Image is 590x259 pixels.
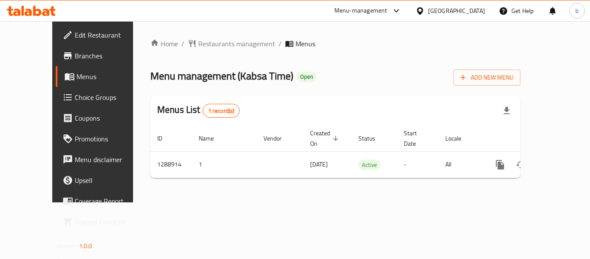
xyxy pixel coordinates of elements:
[575,6,578,16] span: b
[199,133,225,144] span: Name
[438,151,483,178] td: All
[75,217,144,227] span: Grocery Checklist
[75,113,144,123] span: Coupons
[56,170,151,191] a: Upsell
[150,66,293,86] span: Menu management ( Kabsa Time )
[511,154,531,175] button: Change Status
[75,51,144,61] span: Branches
[56,149,151,170] a: Menu disclaimer
[75,92,144,102] span: Choice Groups
[79,240,92,252] span: 1.0.0
[295,38,315,49] span: Menus
[75,196,144,206] span: Coverage Report
[263,133,293,144] span: Vendor
[56,211,151,232] a: Grocery Checklist
[192,151,257,178] td: 1
[490,154,511,175] button: more
[75,175,144,185] span: Upsell
[150,125,580,178] table: enhanced table
[157,103,240,118] h2: Menus List
[428,6,485,16] div: [GEOGRAPHIC_DATA]
[310,159,328,170] span: [DATE]
[157,133,174,144] span: ID
[56,25,151,45] a: Edit Restaurant
[56,191,151,211] a: Coverage Report
[334,6,387,16] div: Menu-management
[150,38,178,49] a: Home
[460,72,514,83] span: Add New Menu
[56,66,151,87] a: Menus
[397,151,438,178] td: -
[56,128,151,149] a: Promotions
[297,72,317,82] div: Open
[358,160,381,170] div: Active
[279,38,282,49] li: /
[56,108,151,128] a: Coupons
[75,30,144,40] span: Edit Restaurant
[150,38,520,49] nav: breadcrumb
[56,45,151,66] a: Branches
[203,104,240,118] div: Total records count
[188,38,275,49] a: Restaurants management
[181,38,184,49] li: /
[57,240,78,252] span: Version:
[483,125,580,152] th: Actions
[404,128,428,149] span: Start Date
[454,70,520,86] button: Add New Menu
[310,128,341,149] span: Created On
[358,133,387,144] span: Status
[203,107,240,115] span: 1 record(s)
[150,151,192,178] td: 1288914
[198,38,275,49] span: Restaurants management
[496,100,517,121] div: Export file
[76,71,144,82] span: Menus
[75,134,144,144] span: Promotions
[56,87,151,108] a: Choice Groups
[75,154,144,165] span: Menu disclaimer
[358,160,381,170] span: Active
[445,133,473,144] span: Locale
[297,73,317,80] span: Open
